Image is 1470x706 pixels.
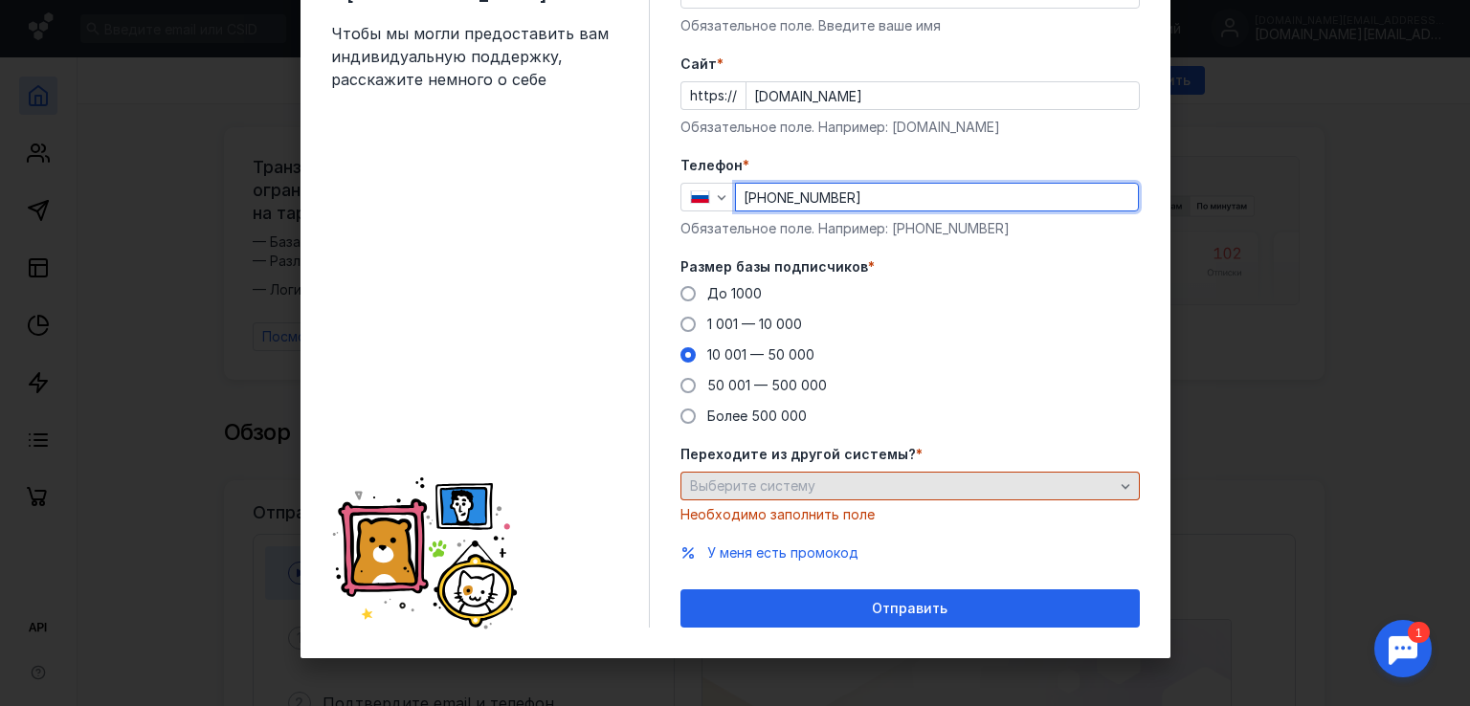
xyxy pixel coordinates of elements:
span: У меня есть промокод [707,544,858,561]
span: 50 001 — 500 000 [707,377,827,393]
div: Обязательное поле. Например: [PHONE_NUMBER] [680,219,1140,238]
span: Более 500 000 [707,408,807,424]
span: 1 001 — 10 000 [707,316,802,332]
span: Чтобы мы могли предоставить вам индивидуальную поддержку, расскажите немного о себе [331,22,618,91]
span: Размер базы подписчиков [680,257,868,276]
span: Отправить [872,601,947,617]
span: Cайт [680,55,717,74]
span: До 1000 [707,285,762,301]
button: У меня есть промокод [707,543,858,563]
div: 1 [43,11,65,33]
div: Необходимо заполнить поле [680,505,1140,524]
span: 10 001 — 50 000 [707,346,814,363]
div: Обязательное поле. Введите ваше имя [680,16,1140,35]
span: Переходите из другой системы? [680,445,916,464]
span: Выберите систему [690,477,815,494]
button: Выберите систему [680,472,1140,500]
div: Обязательное поле. Например: [DOMAIN_NAME] [680,118,1140,137]
span: Телефон [680,156,743,175]
button: Отправить [680,589,1140,628]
